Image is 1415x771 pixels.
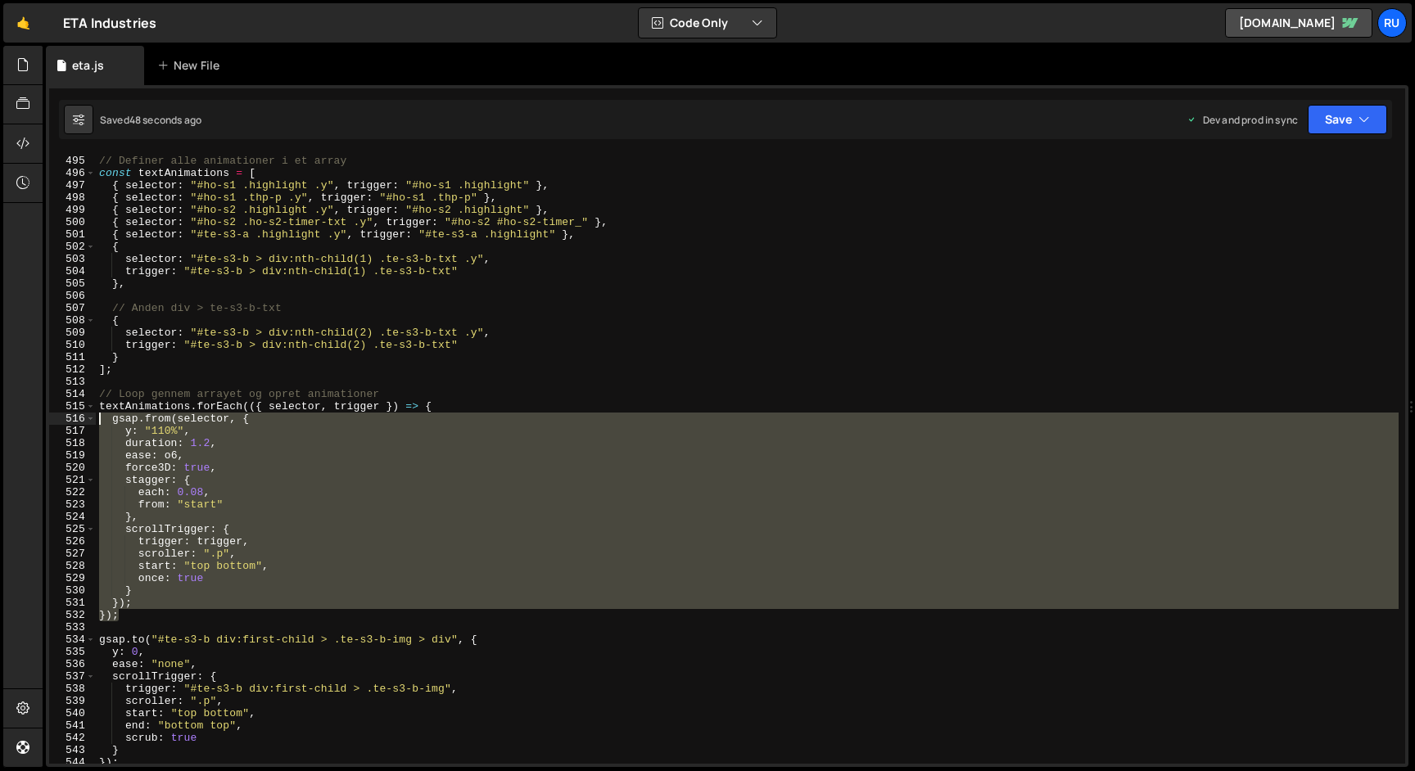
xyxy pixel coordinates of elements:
[49,449,96,462] div: 519
[49,695,96,707] div: 539
[49,265,96,277] div: 504
[49,179,96,192] div: 497
[49,351,96,363] div: 511
[1308,105,1387,134] button: Save
[49,314,96,327] div: 508
[49,756,96,769] div: 544
[49,425,96,437] div: 517
[49,204,96,216] div: 499
[49,744,96,756] div: 543
[49,498,96,511] div: 523
[49,388,96,400] div: 514
[49,216,96,228] div: 500
[49,560,96,572] div: 528
[49,670,96,683] div: 537
[49,621,96,633] div: 533
[49,413,96,425] div: 516
[49,462,96,474] div: 520
[49,302,96,314] div: 507
[49,732,96,744] div: 542
[49,253,96,265] div: 503
[639,8,776,38] button: Code Only
[49,241,96,253] div: 502
[72,57,104,74] div: eta.js
[49,523,96,535] div: 525
[157,57,226,74] div: New File
[49,167,96,179] div: 496
[49,437,96,449] div: 518
[49,155,96,167] div: 495
[49,376,96,388] div: 513
[49,400,96,413] div: 515
[49,719,96,732] div: 541
[49,474,96,486] div: 521
[49,192,96,204] div: 498
[1225,8,1372,38] a: [DOMAIN_NAME]
[49,339,96,351] div: 510
[1187,113,1298,127] div: Dev and prod in sync
[49,486,96,498] div: 522
[49,584,96,597] div: 530
[1377,8,1407,38] a: Ru
[49,511,96,523] div: 524
[100,113,201,127] div: Saved
[63,13,156,33] div: ETA Industries
[49,658,96,670] div: 536
[49,363,96,376] div: 512
[49,597,96,609] div: 531
[3,3,43,43] a: 🤙
[49,548,96,560] div: 527
[49,633,96,646] div: 534
[49,683,96,695] div: 538
[49,535,96,548] div: 526
[49,290,96,302] div: 506
[129,113,201,127] div: 48 seconds ago
[49,572,96,584] div: 529
[49,646,96,658] div: 535
[49,228,96,241] div: 501
[49,609,96,621] div: 532
[49,277,96,290] div: 505
[49,707,96,719] div: 540
[49,327,96,339] div: 509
